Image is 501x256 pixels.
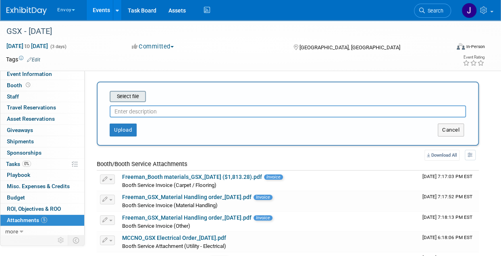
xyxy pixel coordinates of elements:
[24,82,32,88] span: Booth not reserved yet
[7,194,25,201] span: Budget
[466,44,485,50] div: In-Person
[419,212,479,232] td: Upload Timestamp
[7,138,34,145] span: Shipments
[254,195,272,200] span: Invoice
[254,215,272,220] span: Invoice
[7,71,52,77] span: Event Information
[0,215,84,226] a: Attachments5
[122,223,190,229] span: Booth Service Invoice (Other)
[0,204,84,214] a: ROI, Objectives & ROO
[7,172,30,178] span: Playbook
[6,161,31,167] span: Tasks
[438,124,464,136] button: Cancel
[0,136,84,147] a: Shipments
[0,226,84,237] a: more
[299,44,400,50] span: [GEOGRAPHIC_DATA], [GEOGRAPHIC_DATA]
[0,125,84,136] a: Giveaways
[54,235,68,246] td: Personalize Event Tab Strip
[7,206,61,212] span: ROI, Objectives & ROO
[422,194,472,199] span: Upload Timestamp
[422,174,472,179] span: Upload Timestamp
[415,42,485,54] div: Event Format
[110,105,466,118] input: Enter description
[7,82,32,88] span: Booth
[6,42,48,50] span: [DATE] [DATE]
[0,170,84,180] a: Playbook
[4,24,444,39] div: GSX - [DATE]
[6,7,47,15] img: ExhibitDay
[462,3,477,18] img: Jessica Luyster
[7,149,42,156] span: Sponsorships
[7,183,70,189] span: Misc. Expenses & Credits
[264,174,283,180] span: Invoice
[122,174,262,180] a: Freeman_Booth materials_GSX_[DATE] ($1,813.28).pdf
[7,115,55,122] span: Asset Reservations
[0,80,84,91] a: Booth
[0,192,84,203] a: Budget
[122,235,226,241] a: MCCNO_GSX Electrical Order_[DATE].pdf
[0,181,84,192] a: Misc. Expenses & Credits
[425,8,443,14] span: Search
[419,171,479,191] td: Upload Timestamp
[6,55,40,63] td: Tags
[0,147,84,158] a: Sponsorships
[7,217,47,223] span: Attachments
[0,159,84,170] a: Tasks0%
[422,214,472,220] span: Upload Timestamp
[0,91,84,102] a: Staff
[68,235,85,246] td: Toggle Event Tabs
[419,232,479,252] td: Upload Timestamp
[122,214,252,221] a: Freeman_GSX_Material Handling order_[DATE].pdf
[41,217,47,223] span: 5
[422,235,472,240] span: Upload Timestamp
[23,43,31,49] span: to
[129,42,177,51] button: Committed
[50,44,67,49] span: (3 days)
[122,182,216,188] span: Booth Service Invoice (Carpet / Flooring)
[0,113,84,124] a: Asset Reservations
[419,191,479,211] td: Upload Timestamp
[122,202,218,208] span: Booth Service Invoice (Material Handling)
[424,150,459,161] a: Download All
[97,160,187,168] span: Booth/Booth Service Attachments
[0,69,84,80] a: Event Information
[122,243,226,249] span: Booth Service Attachment (Utility - Electrical)
[414,4,451,18] a: Search
[7,104,56,111] span: Travel Reservations
[463,55,484,59] div: Event Rating
[457,43,465,50] img: Format-Inperson.png
[27,57,40,63] a: Edit
[5,228,18,235] span: more
[22,161,31,167] span: 0%
[7,127,33,133] span: Giveaways
[7,93,19,100] span: Staff
[0,102,84,113] a: Travel Reservations
[122,194,252,200] a: Freeman_GSX_Material Handling order_[DATE].pdf
[110,124,137,136] button: Upload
